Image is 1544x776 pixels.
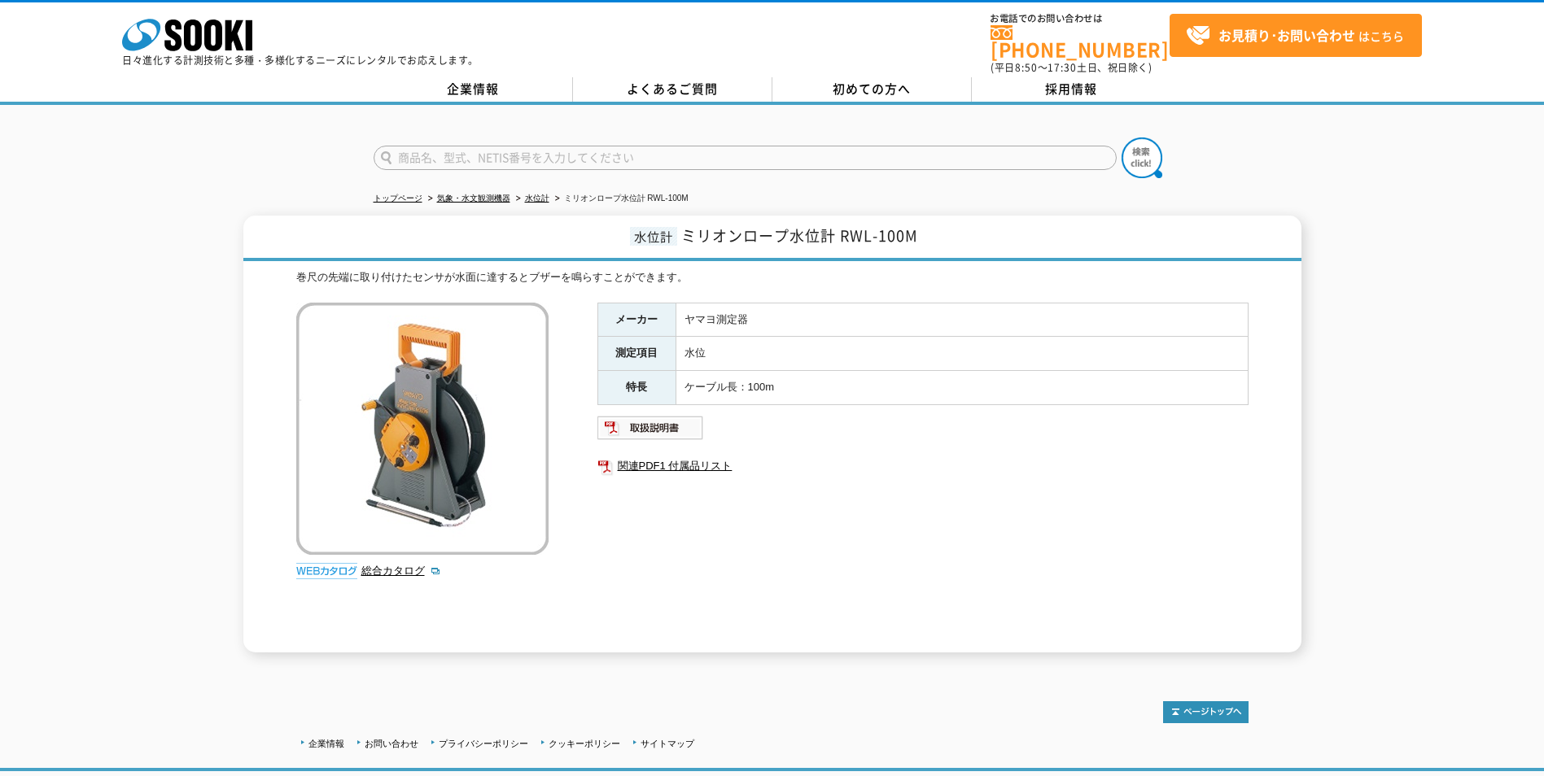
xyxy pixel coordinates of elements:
th: 特長 [597,371,676,405]
a: 初めての方へ [772,77,972,102]
a: よくあるご質問 [573,77,772,102]
th: メーカー [597,303,676,337]
td: ケーブル長：100m [676,371,1248,405]
a: お問い合わせ [365,739,418,748]
a: 総合カタログ [361,565,441,577]
a: サイトマップ [641,739,694,748]
a: トップページ [374,194,422,203]
a: プライバシーポリシー [439,739,528,748]
span: 17:30 [1048,60,1077,75]
a: 取扱説明書 [597,425,704,438]
strong: お見積り･お問い合わせ [1218,25,1355,45]
a: 気象・水文観測機器 [437,194,510,203]
img: ミリオンロープ水位計 RWL-100M [296,303,549,555]
a: 水位計 [525,194,549,203]
span: 初めての方へ [833,80,911,98]
a: 企業情報 [308,739,344,748]
span: ミリオンロープ水位計 RWL-100M [681,225,918,246]
input: 商品名、型式、NETIS番号を入力してください [374,146,1117,170]
img: webカタログ [296,563,357,579]
a: クッキーポリシー [549,739,620,748]
span: 水位計 [630,227,677,246]
img: トップページへ [1163,701,1249,723]
span: 8:50 [1015,60,1038,75]
div: 巻尺の先端に取り付けたセンサが水面に達するとブザーを鳴らすことができます。 [296,269,1249,286]
span: お電話でのお問い合わせは [991,14,1170,24]
p: 日々進化する計測技術と多種・多様化するニーズにレンタルでお応えします。 [122,55,479,65]
li: ミリオンロープ水位計 RWL-100M [552,190,689,207]
a: お見積り･お問い合わせはこちら [1170,14,1422,57]
td: ヤマヨ測定器 [676,303,1248,337]
td: 水位 [676,337,1248,371]
a: 採用情報 [972,77,1171,102]
a: [PHONE_NUMBER] [991,25,1170,59]
span: はこちら [1186,24,1404,48]
img: btn_search.png [1122,137,1162,178]
th: 測定項目 [597,337,676,371]
a: 関連PDF1 付属品リスト [597,456,1249,477]
span: (平日 ～ 土日、祝日除く) [991,60,1152,75]
img: 取扱説明書 [597,415,704,441]
a: 企業情報 [374,77,573,102]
